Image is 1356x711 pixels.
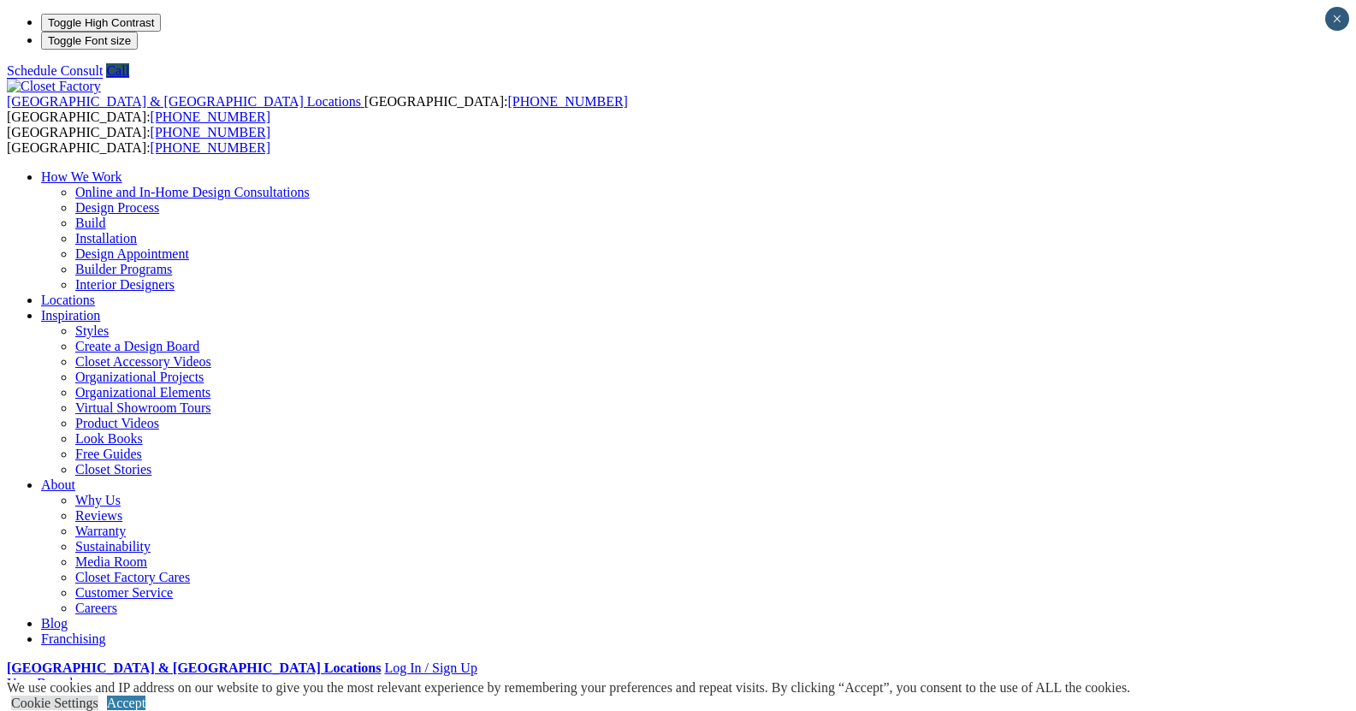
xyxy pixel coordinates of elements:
a: Accept [107,696,145,710]
a: [PHONE_NUMBER] [151,110,270,124]
button: Close [1325,7,1349,31]
a: Franchising [41,631,106,646]
a: Interior Designers [75,277,175,292]
span: [GEOGRAPHIC_DATA]: [GEOGRAPHIC_DATA]: [7,94,628,124]
a: Sustainability [75,539,151,554]
a: Product Videos [75,416,159,430]
a: Schedule Consult [7,63,103,78]
a: Call [106,63,129,78]
a: Installation [75,231,137,246]
a: Closet Stories [75,462,151,477]
a: Virtual Showroom Tours [75,400,211,415]
a: How We Work [41,169,122,184]
a: Look Books [75,431,143,446]
a: Design Process [75,200,159,215]
span: [GEOGRAPHIC_DATA]: [GEOGRAPHIC_DATA]: [7,125,270,155]
span: Toggle Font size [48,34,131,47]
a: Customer Service [75,585,173,600]
div: We use cookies and IP address on our website to give you the most relevant experience by remember... [7,680,1130,696]
a: Cookie Settings [11,696,98,710]
a: Styles [75,323,109,338]
a: Build [75,216,106,230]
button: Toggle Font size [41,32,138,50]
a: Careers [75,601,117,615]
a: Log In / Sign Up [384,661,477,675]
a: Closet Factory Cares [75,570,190,584]
a: Inspiration [41,308,100,323]
a: Design Appointment [75,246,189,261]
a: Organizational Elements [75,385,210,400]
img: Closet Factory [7,79,101,94]
a: [PHONE_NUMBER] [151,140,270,155]
a: [GEOGRAPHIC_DATA] & [GEOGRAPHIC_DATA] Locations [7,94,364,109]
a: Warranty [75,524,126,538]
a: Organizational Projects [75,370,204,384]
button: Toggle High Contrast [41,14,161,32]
a: Your Branch [7,676,76,690]
a: Builder Programs [75,262,172,276]
a: About [41,477,75,492]
a: Blog [41,616,68,631]
a: Closet Accessory Videos [75,354,211,369]
a: Locations [41,293,95,307]
a: [PHONE_NUMBER] [151,125,270,139]
a: Why Us [75,493,121,507]
span: [GEOGRAPHIC_DATA] & [GEOGRAPHIC_DATA] Locations [7,94,361,109]
a: Reviews [75,508,122,523]
a: Online and In-Home Design Consultations [75,185,310,199]
a: Free Guides [75,447,142,461]
span: Toggle High Contrast [48,16,154,29]
a: [PHONE_NUMBER] [507,94,627,109]
a: [GEOGRAPHIC_DATA] & [GEOGRAPHIC_DATA] Locations [7,661,381,675]
a: Media Room [75,554,147,569]
a: Create a Design Board [75,339,199,353]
